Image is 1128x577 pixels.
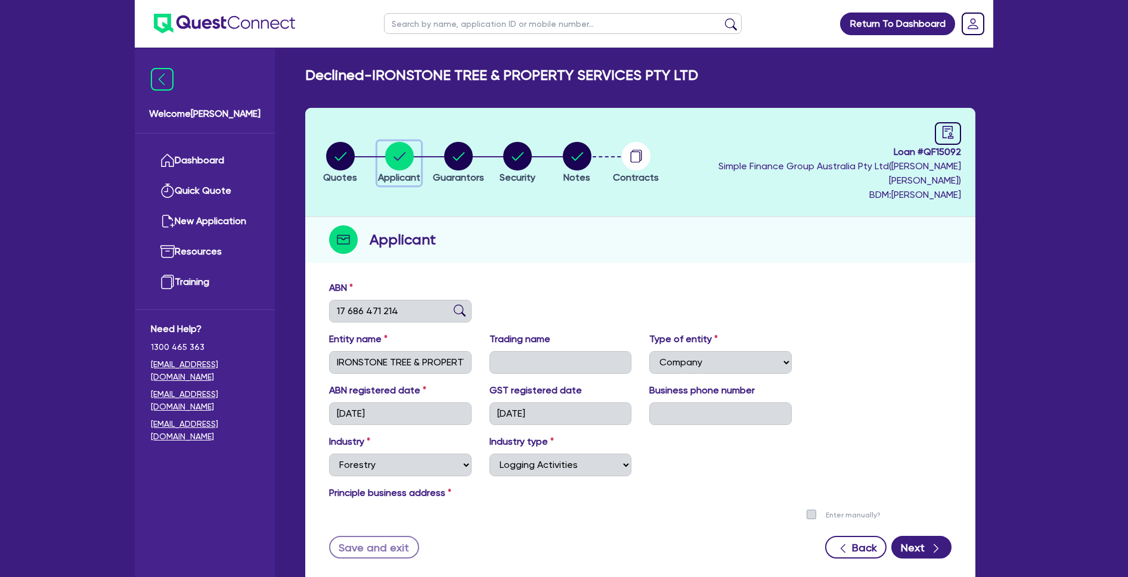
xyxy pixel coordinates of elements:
label: ABN registered date [329,383,426,398]
a: Resources [151,237,259,267]
label: Business phone number [649,383,755,398]
a: Dropdown toggle [957,8,988,39]
span: audit [941,126,955,139]
button: Applicant [377,141,421,185]
label: Industry [329,435,370,449]
h2: Applicant [370,229,436,250]
img: quest-connect-logo-blue [154,14,295,33]
img: step-icon [329,225,358,254]
a: [EMAIL_ADDRESS][DOMAIN_NAME] [151,388,259,413]
span: Need Help? [151,322,259,336]
button: Save and exit [329,536,419,559]
label: Type of entity [649,332,718,346]
button: Contracts [612,141,659,185]
img: new-application [160,214,175,228]
a: [EMAIL_ADDRESS][DOMAIN_NAME] [151,358,259,383]
span: BDM: [PERSON_NAME] [668,188,961,202]
button: Back [825,536,887,559]
span: Loan # QF15092 [668,145,961,159]
label: Industry type [489,435,554,449]
label: ABN [329,281,353,295]
a: Quick Quote [151,176,259,206]
button: Security [499,141,536,185]
input: Search by name, application ID or mobile number... [384,13,742,34]
span: Security [500,172,535,183]
span: 1300 465 363 [151,341,259,353]
img: abn-lookup icon [454,305,466,317]
label: Enter manually? [826,510,881,521]
span: Welcome [PERSON_NAME] [149,107,261,121]
img: resources [160,244,175,259]
input: DD / MM / YYYY [489,402,632,425]
h2: Declined - IRONSTONE TREE & PROPERTY SERVICES PTY LTD [305,67,698,84]
span: Guarantors [433,172,484,183]
a: Return To Dashboard [840,13,955,35]
button: Next [891,536,952,559]
button: Notes [562,141,592,185]
button: Guarantors [432,141,485,185]
label: Principle business address [329,486,451,500]
span: Notes [563,172,590,183]
span: Contracts [613,172,659,183]
a: New Application [151,206,259,237]
a: Dashboard [151,145,259,176]
input: DD / MM / YYYY [329,402,472,425]
a: [EMAIL_ADDRESS][DOMAIN_NAME] [151,418,259,443]
span: Applicant [378,172,420,183]
label: Entity name [329,332,388,346]
img: icon-menu-close [151,68,173,91]
label: GST registered date [489,383,582,398]
span: Simple Finance Group Australia Pty Ltd ( [PERSON_NAME] [PERSON_NAME] ) [718,160,961,186]
span: Quotes [323,172,357,183]
label: Trading name [489,332,550,346]
img: quick-quote [160,184,175,198]
img: training [160,275,175,289]
button: Quotes [323,141,358,185]
a: Training [151,267,259,297]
